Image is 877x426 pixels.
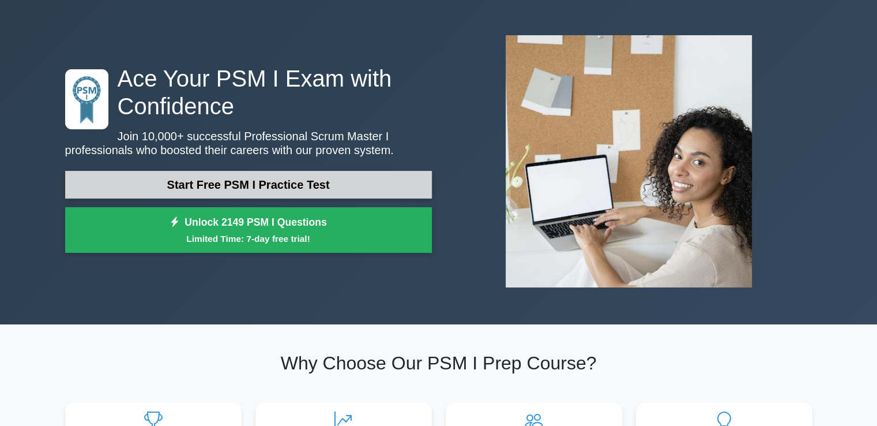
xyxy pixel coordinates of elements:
[65,129,432,157] p: Join 10,000+ successful Professional Scrum Master I professionals who boosted their careers with ...
[65,352,812,374] h2: Why Choose Our PSM I Prep Course?
[65,171,432,199] a: Start Free PSM I Practice Test
[65,65,432,120] h1: Ace Your PSM I Exam with Confidence
[65,207,432,253] a: Unlock 2149 PSM I QuestionsLimited Time: 7-day free trial!
[80,232,417,245] small: Limited Time: 7-day free trial!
